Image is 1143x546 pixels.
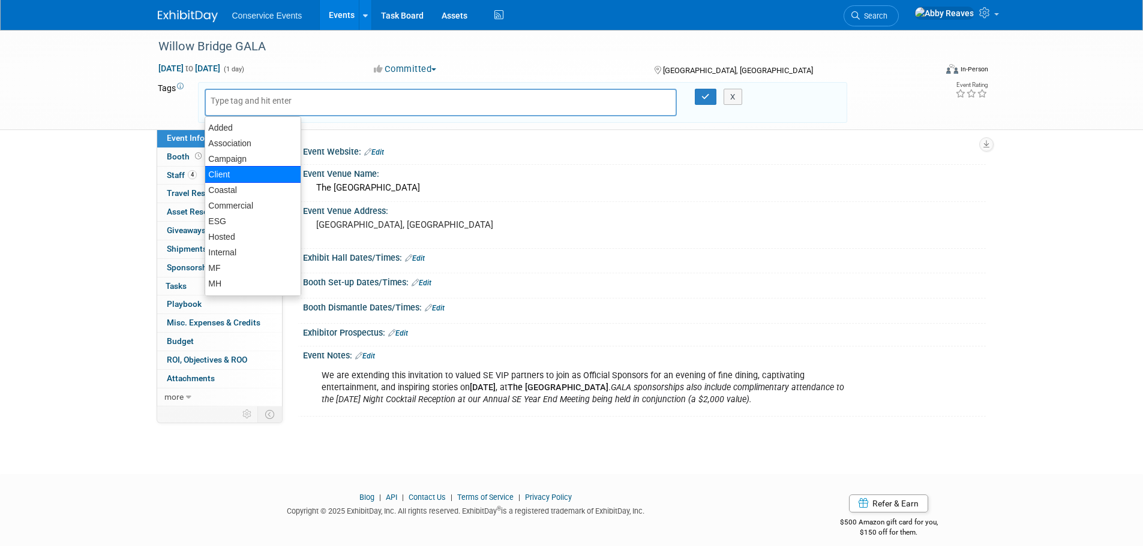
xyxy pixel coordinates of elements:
[205,166,301,183] div: Client
[312,179,977,197] div: The [GEOGRAPHIC_DATA]
[154,36,918,58] div: Willow Bridge GALA
[164,392,184,402] span: more
[167,373,215,383] span: Attachments
[158,503,775,517] div: Copyright © 2025 ExhibitDay, Inc. All rights reserved. ExhibitDay is a registered trademark of Ex...
[167,336,194,346] span: Budget
[193,152,204,161] span: Booth not reserved yet
[257,406,282,422] td: Toggle Event Tabs
[167,355,247,364] span: ROI, Objectives & ROO
[205,276,301,291] div: MH
[167,244,207,254] span: Shipments
[205,182,301,198] div: Coastal
[303,202,986,217] div: Event Venue Address:
[167,133,234,143] span: Event Information
[663,66,813,75] span: [GEOGRAPHIC_DATA], [GEOGRAPHIC_DATA]
[205,135,301,151] div: Association
[355,352,375,360] a: Edit
[960,65,988,74] div: In-Person
[914,7,974,20] img: Abby Reaves
[955,82,988,88] div: Event Rating
[409,493,446,502] a: Contact Us
[497,505,501,512] sup: ®
[412,279,431,287] a: Edit
[188,170,197,179] span: 4
[303,273,986,289] div: Booth Set-up Dates/Times:
[525,493,572,502] a: Privacy Policy
[724,89,742,105] button: X
[399,493,407,502] span: |
[303,324,986,339] div: Exhibitor Prospectus:
[167,152,204,161] span: Booth
[167,225,206,235] span: Giveaways
[849,494,928,512] a: Refer & Earn
[303,249,986,264] div: Exhibit Hall Dates/Times:
[425,304,445,312] a: Edit
[388,329,408,337] a: Edit
[508,382,608,393] b: The [GEOGRAPHIC_DATA]
[157,351,282,369] a: ROI, Objectives & ROO
[157,167,282,185] a: Staff4
[515,493,523,502] span: |
[205,245,301,260] div: Internal
[157,259,282,277] a: Sponsorships
[157,240,282,258] a: Shipments
[946,64,958,74] img: Format-Inperson.png
[205,260,301,276] div: MF
[322,382,844,405] i: GALA sponsorships also include complimentary attendance to the [DATE] Night Cocktail Reception at...
[303,298,986,314] div: Booth Dismantle Dates/Times:
[448,493,455,502] span: |
[205,120,301,135] div: Added
[223,65,244,73] span: (1 day)
[167,170,197,180] span: Staff
[386,493,397,502] a: API
[359,493,374,502] a: Blog
[166,281,187,291] span: Tasks
[157,314,282,332] a: Misc. Expenses & Credits
[470,382,496,393] b: [DATE]
[792,509,986,537] div: $500 Amazon gift card for you,
[157,295,282,313] a: Playbook
[157,203,282,221] a: Asset Reservations
[157,222,282,240] a: Giveaways
[158,63,221,74] span: [DATE] [DATE]
[157,277,282,295] a: Tasks
[157,333,282,351] a: Budget
[167,188,240,198] span: Travel Reservations
[313,364,854,412] div: We are extending this invitation to valued SE VIP partners to join as Official Sponsors for an ev...
[376,493,384,502] span: |
[303,143,986,158] div: Event Website:
[844,5,899,26] a: Search
[184,64,195,73] span: to
[205,229,301,245] div: Hosted
[860,11,887,20] span: Search
[158,82,187,123] td: Tags
[232,11,302,20] span: Conservice Events
[364,148,384,156] a: Edit
[167,263,218,272] span: Sponsorships
[316,219,574,230] pre: [GEOGRAPHIC_DATA], [GEOGRAPHIC_DATA]
[157,370,282,388] a: Attachments
[167,299,202,309] span: Playbook
[205,213,301,229] div: ESG
[303,165,986,180] div: Event Venue Name:
[167,207,238,216] span: Asset Reservations
[370,63,441,76] button: Committed
[211,95,307,107] input: Type tag and hit enter
[205,198,301,213] div: Commercial
[303,346,986,362] div: Event Notes:
[167,318,260,327] span: Misc. Expenses & Credits
[237,406,258,422] td: Personalize Event Tab Strip
[157,185,282,203] a: Travel Reservations
[457,493,514,502] a: Terms of Service
[157,148,282,166] a: Booth
[865,62,989,80] div: Event Format
[792,527,986,538] div: $150 off for them.
[205,291,301,307] div: [PERSON_NAME]
[158,10,218,22] img: ExhibitDay
[405,254,425,263] a: Edit
[157,129,282,147] a: Event Information
[205,151,301,167] div: Campaign
[157,388,282,406] a: more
